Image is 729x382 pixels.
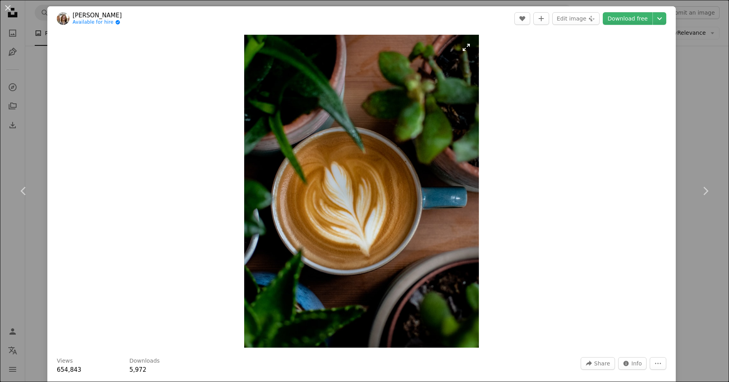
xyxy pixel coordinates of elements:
button: Zoom in on this image [244,35,479,348]
a: Download free [603,12,652,25]
a: Next [682,153,729,229]
h3: Downloads [129,357,160,365]
span: Share [594,358,610,369]
img: Go to Joe Hepburn's profile [57,12,69,25]
a: [PERSON_NAME] [73,11,122,19]
button: Like [514,12,530,25]
a: Available for hire [73,19,122,26]
button: More Actions [650,357,666,370]
span: Info [632,358,642,369]
img: cup of brown coffee surrounded with green plants [244,35,479,348]
button: Edit image [552,12,600,25]
h3: Views [57,357,73,365]
span: 5,972 [129,366,146,373]
button: Choose download size [653,12,666,25]
span: 654,843 [57,366,81,373]
button: Share this image [581,357,615,370]
button: Add to Collection [533,12,549,25]
button: Stats about this image [618,357,647,370]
